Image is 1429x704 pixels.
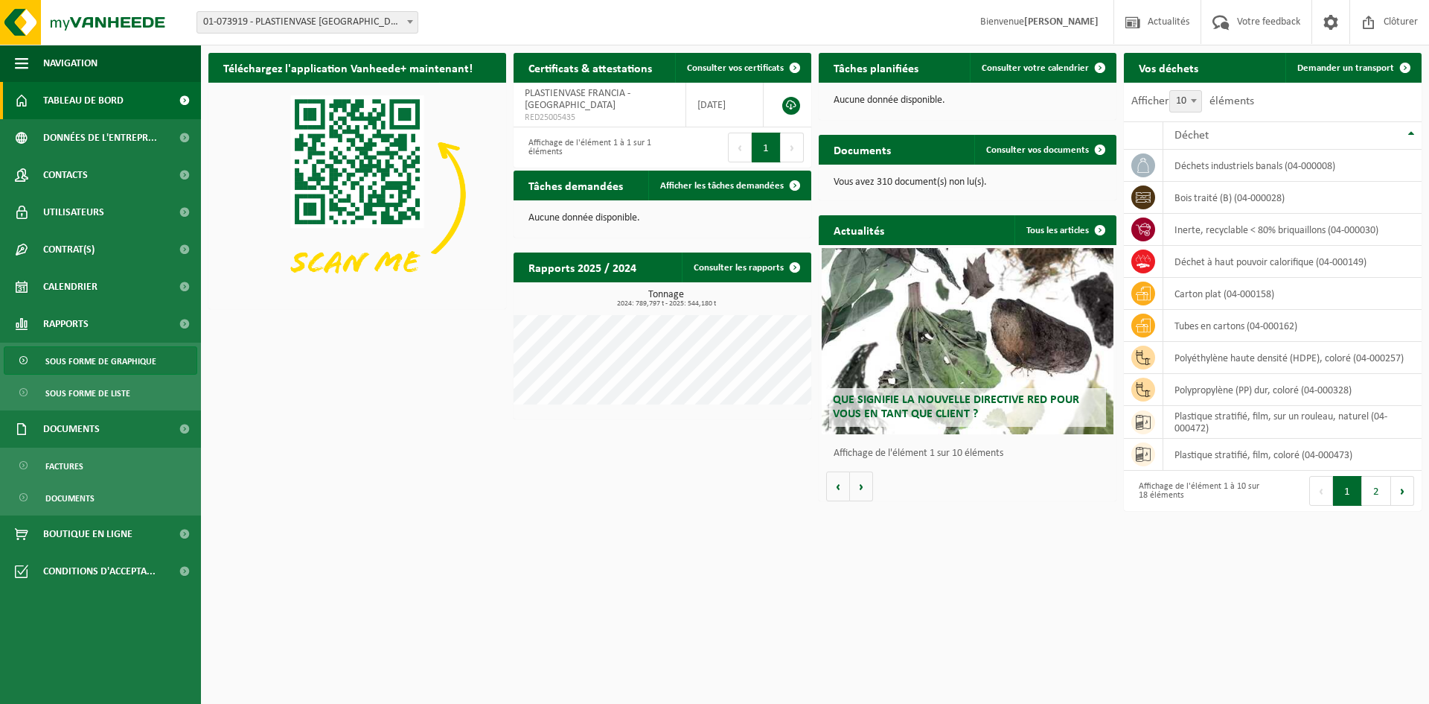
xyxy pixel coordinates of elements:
[687,63,784,73] span: Consulter vos certificats
[43,119,157,156] span: Données de l'entrepr...
[660,181,784,191] span: Afficher les tâches demandées
[43,268,97,305] span: Calendrier
[208,53,487,82] h2: Téléchargez l'application Vanheede+ maintenant!
[4,451,197,480] a: Factures
[686,83,764,127] td: [DATE]
[43,305,89,343] span: Rapports
[648,171,810,200] a: Afficher les tâches demandées
[1124,53,1213,82] h2: Vos déchets
[682,253,810,282] a: Consulter les rapports
[197,12,418,33] span: 01-073919 - PLASTIENVASE FRANCIA - ARRAS
[43,82,124,119] span: Tableau de bord
[196,11,418,34] span: 01-073919 - PLASTIENVASE FRANCIA - ARRAS
[43,45,97,82] span: Navigation
[1163,246,1422,278] td: déchet à haut pouvoir calorifique (04-000149)
[819,215,899,244] h2: Actualités
[752,133,781,162] button: 1
[986,145,1089,155] span: Consulter vos documents
[1163,182,1422,214] td: bois traité (B) (04-000028)
[1391,476,1414,506] button: Next
[1169,90,1202,112] span: 10
[675,53,810,83] a: Consulter vos certificats
[1163,374,1422,406] td: polypropylène (PP) dur, coloré (04-000328)
[822,248,1113,434] a: Que signifie la nouvelle directive RED pour vous en tant que client ?
[525,112,674,124] span: RED25005435
[43,231,95,268] span: Contrat(s)
[982,63,1089,73] span: Consulter votre calendrier
[970,53,1115,83] a: Consulter votre calendrier
[850,472,873,501] button: Volgende
[834,177,1102,188] p: Vous avez 310 document(s) non lu(s).
[834,448,1109,459] p: Affichage de l'élément 1 sur 10 éléments
[1163,214,1422,246] td: inerte, recyclable < 80% briquaillons (04-000030)
[834,95,1102,106] p: Aucune donnée disponible.
[1024,16,1099,28] strong: [PERSON_NAME]
[521,131,655,164] div: Affichage de l'élément 1 à 1 sur 1 éléments
[1163,342,1422,374] td: polyéthylène haute densité (HDPE), coloré (04-000257)
[728,133,752,162] button: Previous
[45,484,95,513] span: Documents
[514,53,667,82] h2: Certificats & attestations
[45,452,83,481] span: Factures
[1174,130,1209,142] span: Déchet
[974,135,1115,165] a: Consulter vos documents
[521,290,811,308] h3: Tonnage
[833,394,1079,420] span: Que signifie la nouvelle directive RED pour vous en tant que client ?
[4,483,197,512] a: Documents
[208,83,506,306] img: Download de VHEPlus App
[1362,476,1391,506] button: 2
[1170,91,1201,112] span: 10
[1309,476,1333,506] button: Previous
[43,516,132,553] span: Boutique en ligne
[514,253,651,282] h2: Rapports 2025 / 2024
[1285,53,1420,83] a: Demander un transport
[826,472,850,501] button: Vorige
[43,156,88,194] span: Contacts
[528,213,796,223] p: Aucune donnée disponible.
[1163,310,1422,342] td: tubes en cartons (04-000162)
[43,553,156,590] span: Conditions d'accepta...
[781,133,804,162] button: Next
[1163,406,1422,439] td: plastique stratifié, film, sur un rouleau, naturel (04-000472)
[819,53,933,82] h2: Tâches planifiées
[514,171,638,200] h2: Tâches demandées
[819,135,906,164] h2: Documents
[45,379,130,408] span: Sous forme de liste
[1297,63,1394,73] span: Demander un transport
[1333,476,1362,506] button: 1
[1163,439,1422,471] td: plastique stratifié, film, coloré (04-000473)
[43,194,104,231] span: Utilisateurs
[525,88,630,111] span: PLASTIENVASE FRANCIA - [GEOGRAPHIC_DATA]
[521,300,811,308] span: 2024: 789,797 t - 2025: 544,180 t
[43,410,100,448] span: Documents
[1131,475,1265,507] div: Affichage de l'élément 1 à 10 sur 18 éléments
[1163,150,1422,182] td: déchets industriels banals (04-000008)
[4,378,197,407] a: Sous forme de liste
[1131,95,1254,107] label: Afficher éléments
[4,346,197,375] a: Sous forme de graphique
[1163,278,1422,310] td: carton plat (04-000158)
[1014,215,1115,245] a: Tous les articles
[45,347,156,375] span: Sous forme de graphique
